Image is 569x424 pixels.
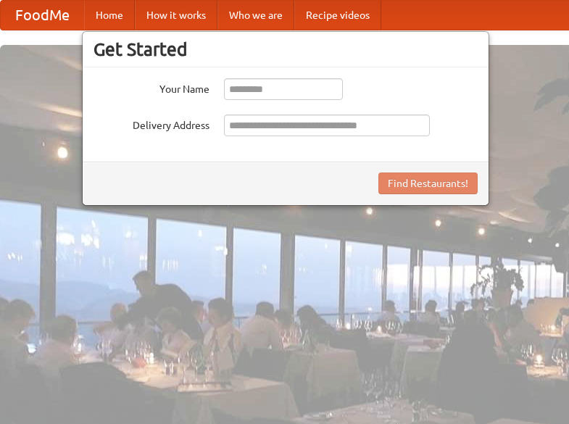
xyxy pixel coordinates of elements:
[1,1,84,30] a: FoodMe
[94,78,209,96] label: Your Name
[94,115,209,133] label: Delivery Address
[84,1,135,30] a: Home
[378,172,478,194] button: Find Restaurants!
[94,38,478,60] h3: Get Started
[135,1,217,30] a: How it works
[294,1,381,30] a: Recipe videos
[217,1,294,30] a: Who we are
